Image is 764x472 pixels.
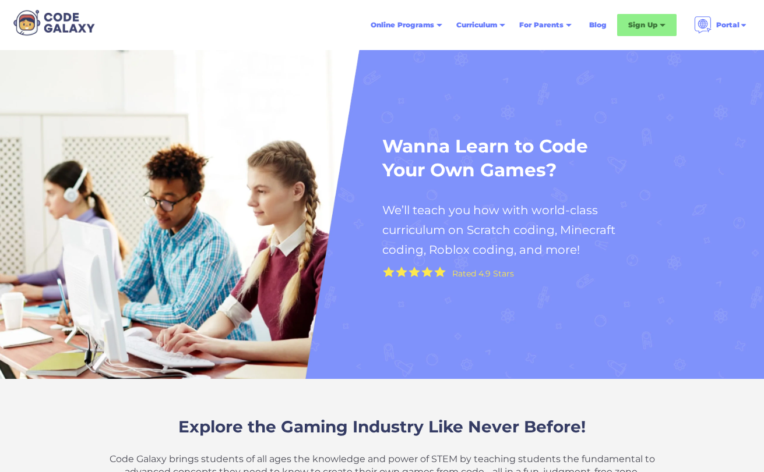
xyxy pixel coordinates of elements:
[628,19,657,31] div: Sign Up
[396,267,407,278] img: Yellow Star - the Code Galaxy
[434,267,446,278] img: Yellow Star - the Code Galaxy
[452,269,514,278] div: Rated 4.9 Stars
[178,417,586,436] span: Explore the Gaming Industry Like Never Before!
[371,19,434,31] div: Online Programs
[582,15,614,36] a: Blog
[382,200,702,260] h2: We’ll teach you how with world-class curriculum on Scratch coding, Minecraft coding, Roblox codin...
[519,19,564,31] div: For Parents
[382,134,615,183] h1: Wanna Learn to Code Your Own Games?
[716,19,740,31] div: Portal
[409,267,420,278] img: Yellow Star - the Code Galaxy
[421,267,433,278] img: Yellow Star - the Code Galaxy
[456,19,497,31] div: Curriculum
[383,267,395,278] img: Yellow Star - the Code Galaxy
